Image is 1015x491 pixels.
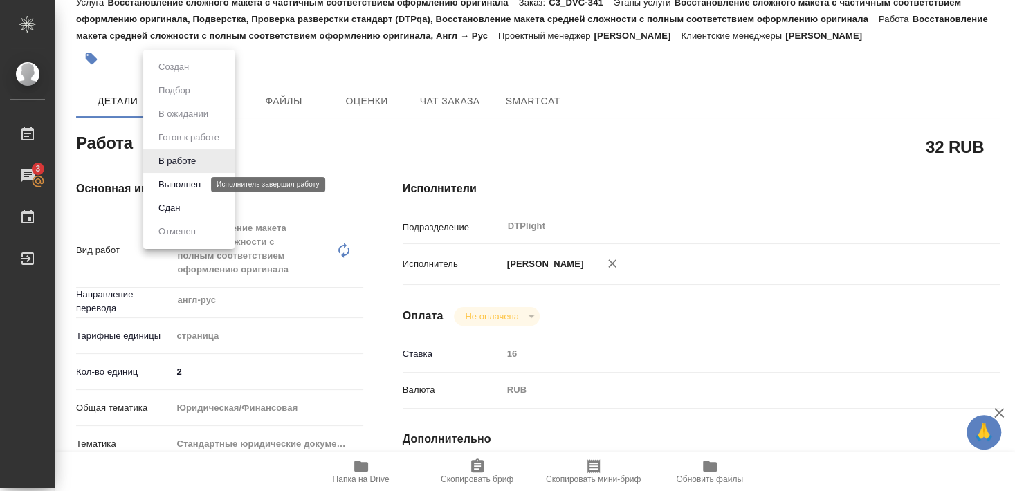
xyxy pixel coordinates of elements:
button: Отменен [154,224,200,239]
button: Выполнен [154,177,205,192]
button: В ожидании [154,106,212,122]
button: Готов к работе [154,130,223,145]
button: Создан [154,59,193,75]
button: Подбор [154,83,194,98]
button: Сдан [154,201,184,216]
button: В работе [154,154,200,169]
